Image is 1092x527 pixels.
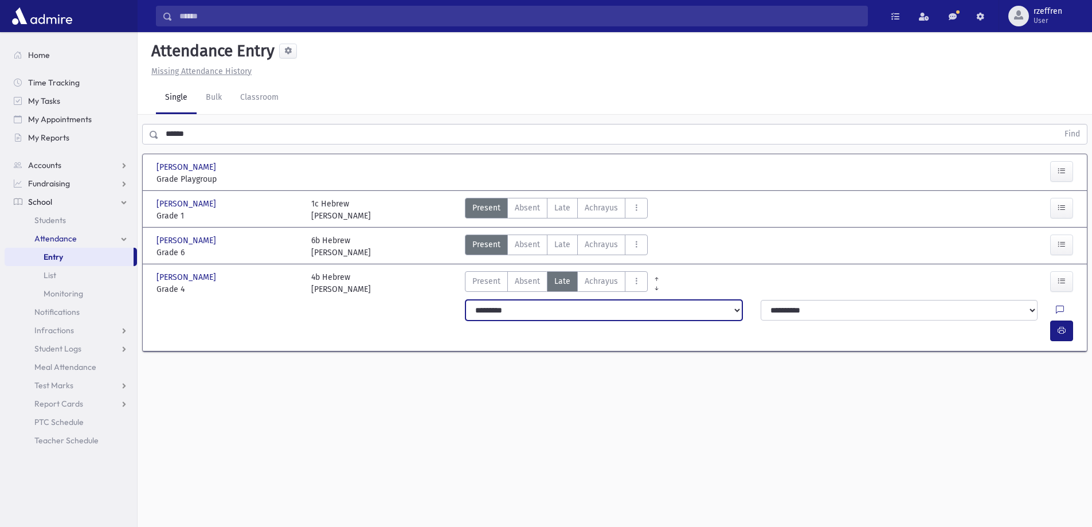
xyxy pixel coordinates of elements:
[5,174,137,193] a: Fundraising
[5,284,137,303] a: Monitoring
[311,235,371,259] div: 6b Hebrew [PERSON_NAME]
[34,399,83,409] span: Report Cards
[465,235,648,259] div: AttTypes
[44,288,83,299] span: Monitoring
[28,96,60,106] span: My Tasks
[472,239,500,251] span: Present
[5,413,137,431] a: PTC Schedule
[34,380,73,391] span: Test Marks
[1034,7,1062,16] span: rzeffren
[34,435,99,446] span: Teacher Schedule
[34,233,77,244] span: Attendance
[5,211,137,229] a: Students
[5,110,137,128] a: My Appointments
[156,283,300,295] span: Grade 4
[5,46,137,64] a: Home
[5,339,137,358] a: Student Logs
[151,67,252,76] u: Missing Attendance History
[5,321,137,339] a: Infractions
[5,303,137,321] a: Notifications
[5,73,137,92] a: Time Tracking
[28,114,92,124] span: My Appointments
[5,431,137,450] a: Teacher Schedule
[34,362,96,372] span: Meal Attendance
[5,395,137,413] a: Report Cards
[515,202,540,214] span: Absent
[28,50,50,60] span: Home
[1058,124,1087,144] button: Find
[28,178,70,189] span: Fundraising
[585,239,618,251] span: Achrayus
[231,82,288,114] a: Classroom
[156,235,218,247] span: [PERSON_NAME]
[5,128,137,147] a: My Reports
[173,6,867,26] input: Search
[5,156,137,174] a: Accounts
[28,197,52,207] span: School
[311,271,371,295] div: 4b Hebrew [PERSON_NAME]
[147,41,275,61] h5: Attendance Entry
[5,193,137,211] a: School
[472,275,500,287] span: Present
[585,275,618,287] span: Achrayus
[44,252,63,262] span: Entry
[156,210,300,222] span: Grade 1
[34,325,74,335] span: Infractions
[472,202,500,214] span: Present
[1034,16,1062,25] span: User
[554,275,570,287] span: Late
[34,343,81,354] span: Student Logs
[34,417,84,427] span: PTC Schedule
[34,215,66,225] span: Students
[5,266,137,284] a: List
[5,92,137,110] a: My Tasks
[156,82,197,114] a: Single
[197,82,231,114] a: Bulk
[28,132,69,143] span: My Reports
[515,239,540,251] span: Absent
[44,270,56,280] span: List
[156,161,218,173] span: [PERSON_NAME]
[156,247,300,259] span: Grade 6
[515,275,540,287] span: Absent
[156,271,218,283] span: [PERSON_NAME]
[9,5,75,28] img: AdmirePro
[28,160,61,170] span: Accounts
[554,202,570,214] span: Late
[5,248,134,266] a: Entry
[465,198,648,222] div: AttTypes
[28,77,80,88] span: Time Tracking
[311,198,371,222] div: 1c Hebrew [PERSON_NAME]
[156,173,300,185] span: Grade Playgroup
[465,271,648,295] div: AttTypes
[156,198,218,210] span: [PERSON_NAME]
[34,307,80,317] span: Notifications
[554,239,570,251] span: Late
[5,358,137,376] a: Meal Attendance
[5,229,137,248] a: Attendance
[147,67,252,76] a: Missing Attendance History
[5,376,137,395] a: Test Marks
[585,202,618,214] span: Achrayus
